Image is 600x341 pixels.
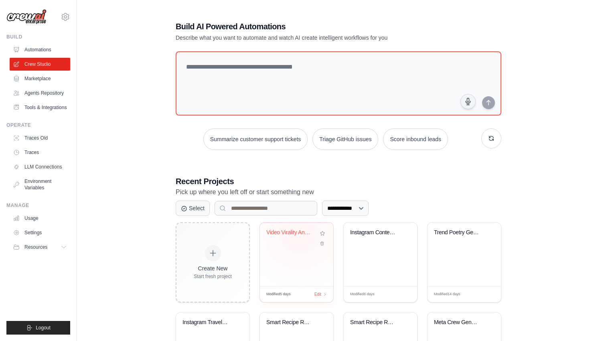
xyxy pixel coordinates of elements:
[6,9,47,24] img: Logo
[6,321,70,335] button: Logout
[481,128,501,148] button: Get new suggestions
[6,202,70,209] div: Manage
[36,325,51,331] span: Logout
[10,226,70,239] a: Settings
[10,101,70,114] a: Tools & Integrations
[176,201,210,216] button: Select
[10,212,70,225] a: Usage
[460,94,476,109] button: Click to speak your automation idea
[24,244,47,250] span: Resources
[176,34,445,42] p: Describe what you want to automate and watch AI create intelligent workflows for you
[266,319,315,326] div: Smart Recipe Recommendation System
[318,240,327,248] button: Delete project
[194,273,232,280] div: Start fresh project
[434,319,482,326] div: Meta Crew Generator
[434,229,482,236] div: Trend Poetry Generator
[10,241,70,254] button: Resources
[6,34,70,40] div: Build
[350,292,375,297] span: Modified 6 days
[434,292,460,297] span: Modified 14 days
[312,128,378,150] button: Triage GitHub issues
[383,128,448,150] button: Score inbound leads
[176,187,501,197] p: Pick up where you left off or start something new
[350,319,399,326] div: Smart Recipe Recommendation System
[10,146,70,159] a: Traces
[10,72,70,85] a: Marketplace
[398,291,405,297] span: Edit
[314,291,321,297] span: Edit
[318,229,327,238] button: Add to favorites
[10,160,70,173] a: LLM Connections
[6,122,70,128] div: Operate
[266,229,315,236] div: Video Virality Analyzer with Local Processing Tools
[560,302,600,341] iframe: Chat Widget
[482,291,489,297] span: Edit
[10,43,70,56] a: Automations
[10,132,70,144] a: Traces Old
[176,21,445,32] h1: Build AI Powered Automations
[350,229,399,236] div: Instagram Content Strategy Generator
[194,264,232,272] div: Create New
[266,292,291,297] span: Modified 5 days
[203,128,308,150] button: Summarize customer support tickets
[10,87,70,99] a: Agents Repository
[176,176,501,187] h3: Recent Projects
[10,175,70,194] a: Environment Variables
[182,319,231,326] div: Instagram Travel Captions PT-BR Generator
[10,58,70,71] a: Crew Studio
